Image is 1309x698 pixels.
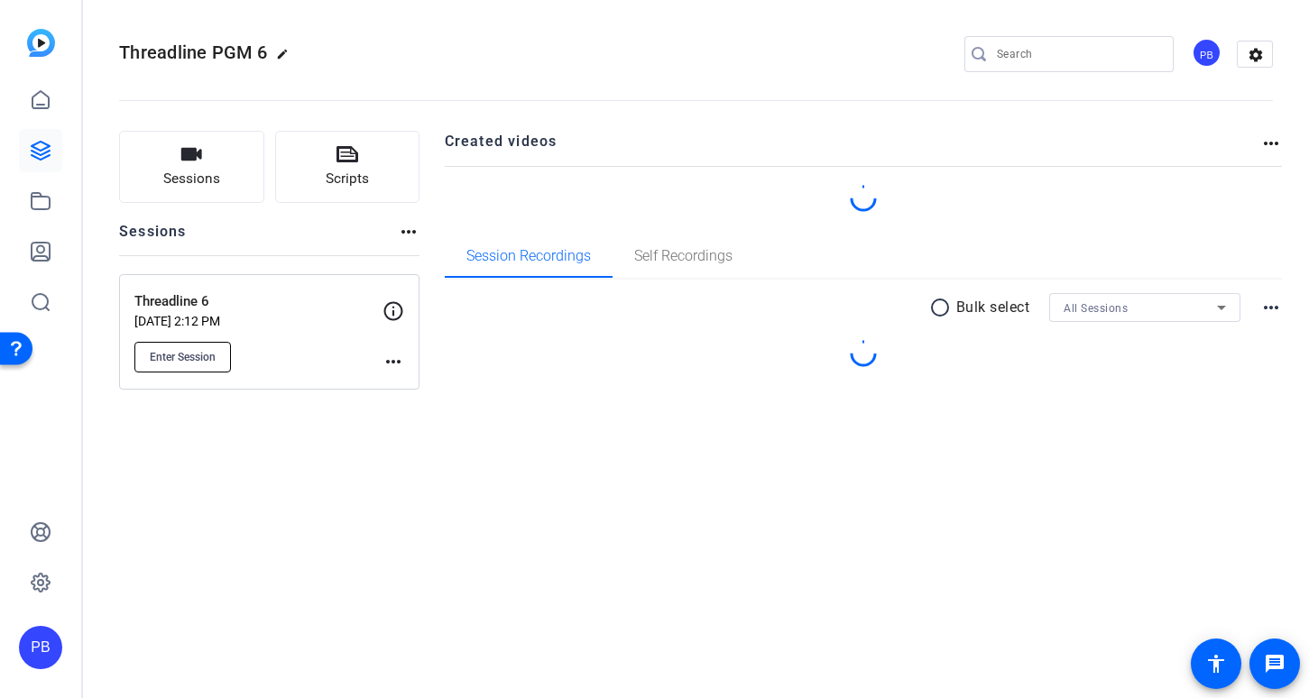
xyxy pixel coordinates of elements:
[27,29,55,57] img: blue-gradient.svg
[997,43,1159,65] input: Search
[134,342,231,372] button: Enter Session
[163,169,220,189] span: Sessions
[119,41,267,63] span: Threadline PGM 6
[326,169,369,189] span: Scripts
[119,221,187,255] h2: Sessions
[275,131,420,203] button: Scripts
[134,291,383,312] p: Threadline 6
[383,351,404,372] mat-icon: more_horiz
[19,626,62,669] div: PB
[134,314,383,328] p: [DATE] 2:12 PM
[634,249,733,263] span: Self Recordings
[1205,653,1227,675] mat-icon: accessibility
[956,297,1030,318] p: Bulk select
[1192,38,1223,69] ngx-avatar: Paul Barrie
[1260,133,1282,154] mat-icon: more_horiz
[445,131,1261,166] h2: Created videos
[1238,41,1274,69] mat-icon: settings
[276,48,298,69] mat-icon: edit
[1264,653,1286,675] mat-icon: message
[1192,38,1221,68] div: PB
[119,131,264,203] button: Sessions
[150,350,216,364] span: Enter Session
[398,221,419,243] mat-icon: more_horiz
[466,249,591,263] span: Session Recordings
[1064,302,1128,315] span: All Sessions
[1260,297,1282,318] mat-icon: more_horiz
[929,297,956,318] mat-icon: radio_button_unchecked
